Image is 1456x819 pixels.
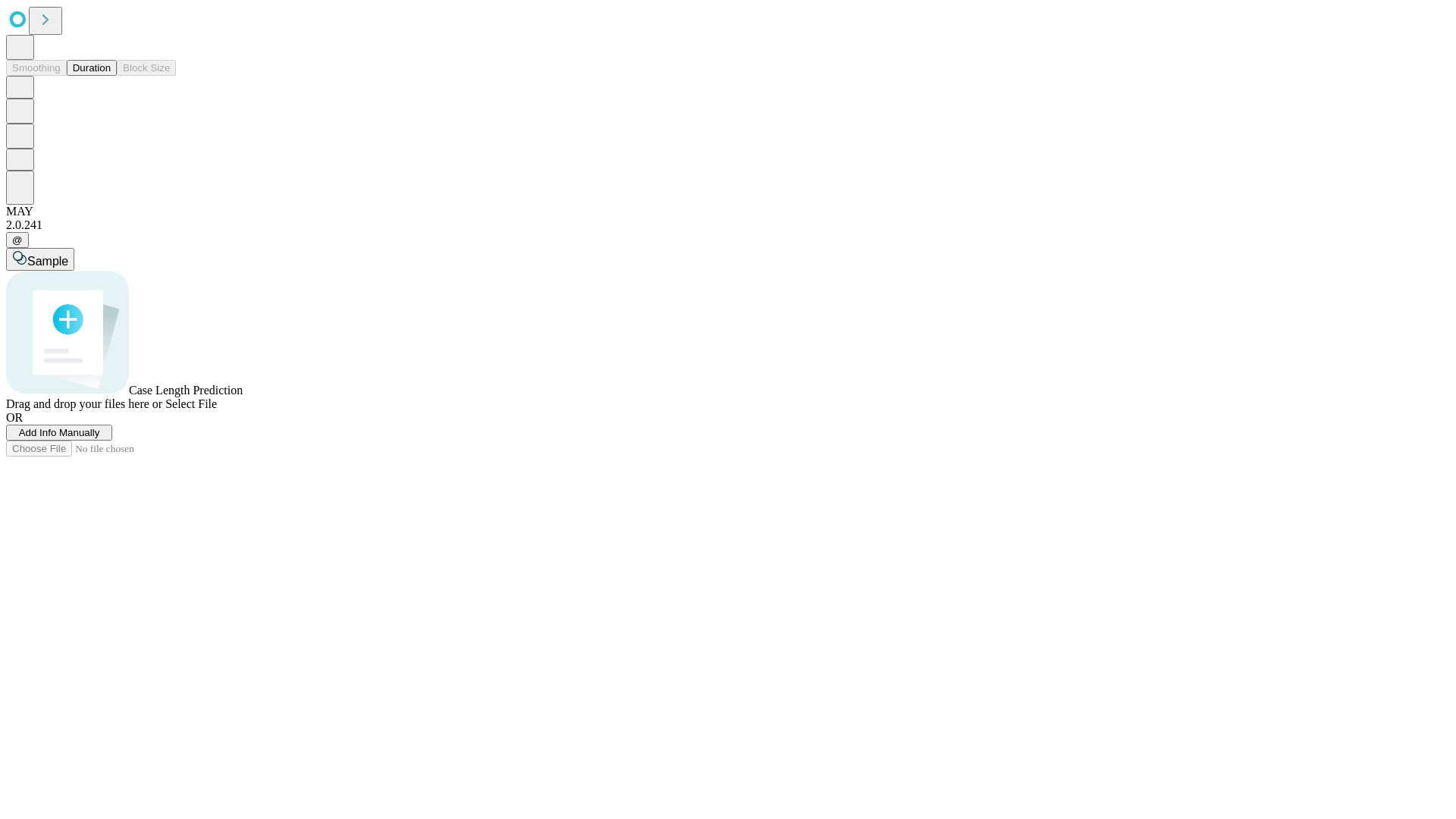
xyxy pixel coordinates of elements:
[12,234,23,246] span: @
[6,205,1450,218] div: MAY
[165,397,217,410] span: Select File
[6,232,29,248] button: @
[6,425,112,441] button: Add Info Manually
[6,218,1450,232] div: 2.0.241
[117,60,176,76] button: Block Size
[19,427,100,438] span: Add Info Manually
[6,411,23,424] span: OR
[6,397,162,410] span: Drag and drop your files here or
[6,248,74,271] button: Sample
[67,60,117,76] button: Duration
[6,60,67,76] button: Smoothing
[129,384,243,397] span: Case Length Prediction
[27,255,68,268] span: Sample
